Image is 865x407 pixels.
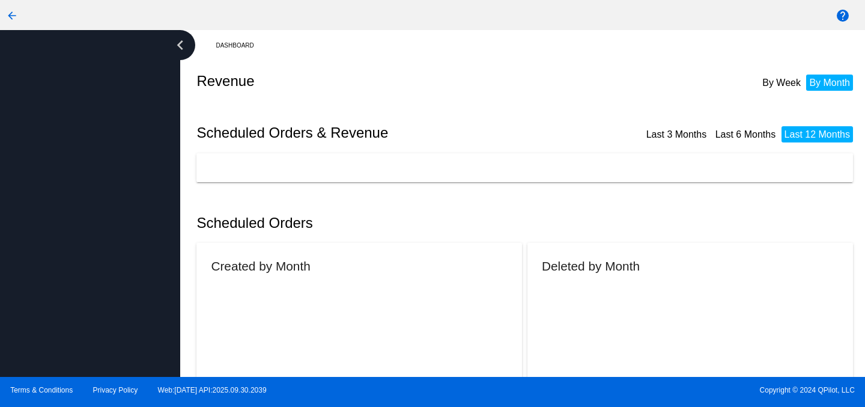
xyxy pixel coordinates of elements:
[836,8,850,23] mat-icon: help
[196,124,527,141] h2: Scheduled Orders & Revenue
[443,386,855,394] span: Copyright © 2024 QPilot, LLC
[785,129,850,139] a: Last 12 Months
[216,36,264,55] a: Dashboard
[806,75,853,91] li: By Month
[196,215,527,231] h2: Scheduled Orders
[196,73,527,90] h2: Revenue
[158,386,267,394] a: Web:[DATE] API:2025.09.30.2039
[211,259,310,273] h2: Created by Month
[715,129,776,139] a: Last 6 Months
[542,259,640,273] h2: Deleted by Month
[93,386,138,394] a: Privacy Policy
[759,75,804,91] li: By Week
[646,129,707,139] a: Last 3 Months
[10,386,73,394] a: Terms & Conditions
[171,35,190,55] i: chevron_left
[5,8,19,23] mat-icon: arrow_back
